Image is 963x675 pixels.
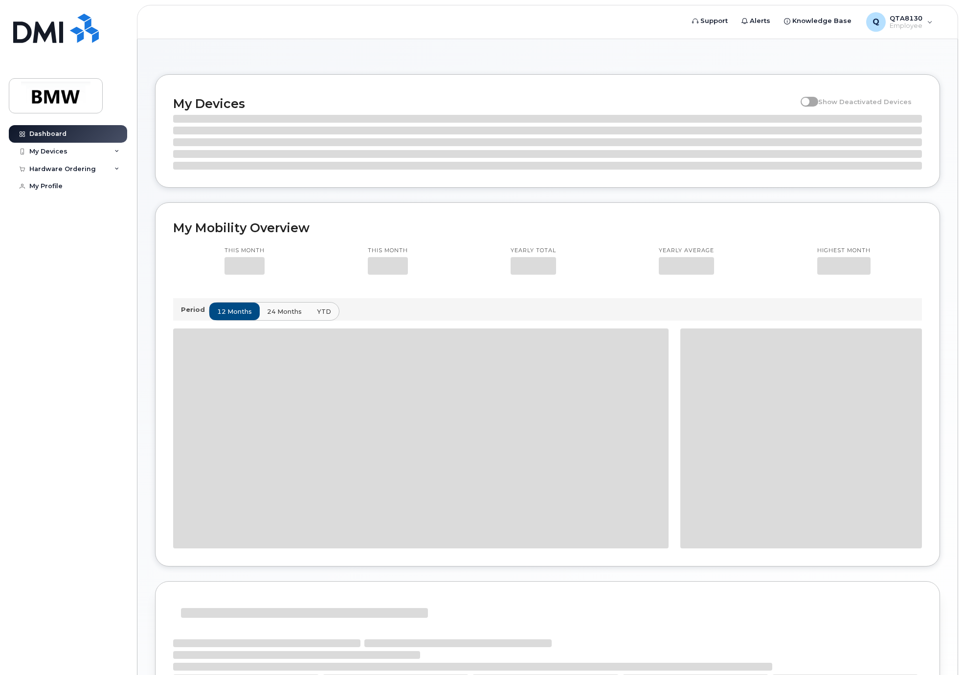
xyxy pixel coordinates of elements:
input: Show Deactivated Devices [801,92,808,100]
h2: My Mobility Overview [173,220,922,235]
p: Period [181,305,209,314]
p: Yearly average [659,247,714,255]
p: Yearly total [511,247,556,255]
p: This month [224,247,265,255]
span: Show Deactivated Devices [818,98,912,106]
p: Highest month [817,247,871,255]
h2: My Devices [173,96,796,111]
p: This month [368,247,408,255]
span: YTD [317,307,331,316]
span: 24 months [267,307,302,316]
